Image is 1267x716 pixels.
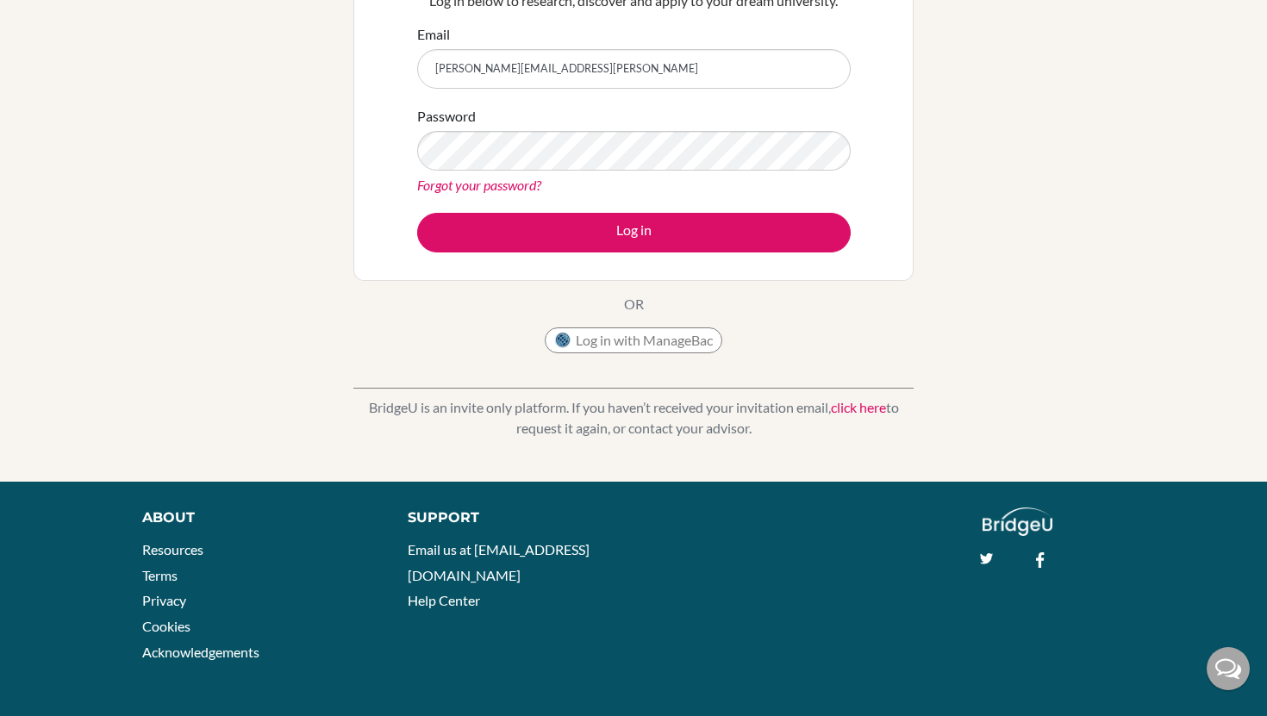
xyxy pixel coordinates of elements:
[417,213,851,252] button: Log in
[417,106,476,127] label: Password
[38,12,85,28] span: Ayuda
[408,507,616,528] div: Support
[142,592,186,608] a: Privacy
[142,541,203,557] a: Resources
[142,644,259,660] a: Acknowledgements
[417,24,450,45] label: Email
[831,399,886,415] a: click here
[545,327,722,353] button: Log in with ManageBac
[417,177,541,193] a: Forgot your password?
[142,618,190,634] a: Cookies
[353,397,914,439] p: BridgeU is an invite only platform. If you haven’t received your invitation email, to request it ...
[624,294,644,314] p: OR
[408,592,480,608] a: Help Center
[408,541,590,583] a: Email us at [EMAIL_ADDRESS][DOMAIN_NAME]
[142,567,178,583] a: Terms
[983,507,1052,536] img: logo_white@2x-f4f0deed5e89b7ecb1c2cc34c3e3d731f90f0f143d5ea2071677605dd97b5244.png
[142,507,369,528] div: About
